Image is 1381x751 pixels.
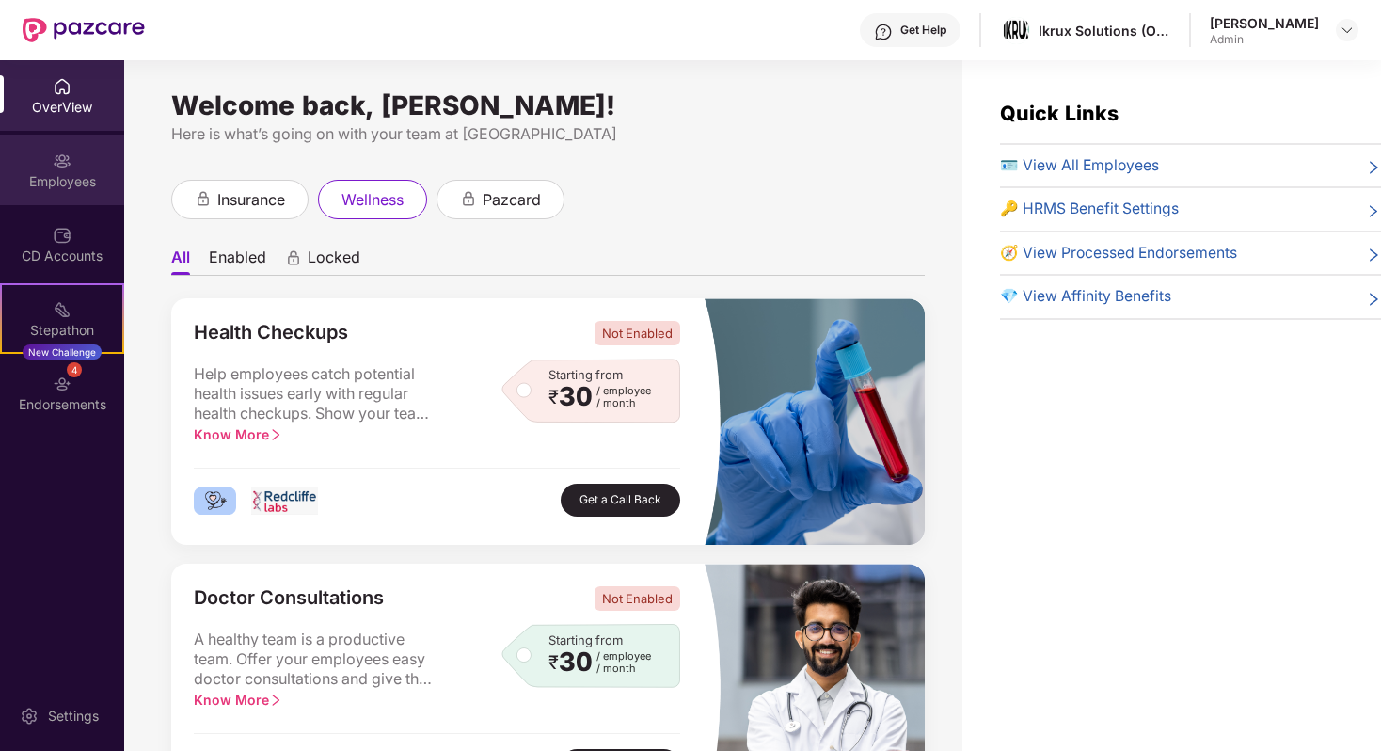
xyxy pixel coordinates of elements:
[171,98,925,113] div: Welcome back, [PERSON_NAME]!
[171,248,190,275] li: All
[195,190,212,207] div: animation
[53,300,71,319] img: svg+xml;base64,PHN2ZyB4bWxucz0iaHR0cDovL3d3dy53My5vcmcvMjAwMC9zdmciIHdpZHRoPSIyMSIgaGVpZ2h0PSIyMC...
[171,122,925,146] div: Here is what’s going on with your team at [GEOGRAPHIC_DATA]
[1000,154,1159,178] span: 🪪 View All Employees
[1366,201,1381,221] span: right
[1210,14,1319,32] div: [PERSON_NAME]
[874,23,893,41] img: svg+xml;base64,PHN2ZyBpZD0iSGVscC0zMngzMiIgeG1sbnM9Imh0dHA6Ly93d3cudzMub3JnLzIwMDAvc3ZnIiB3aWR0aD...
[1000,242,1237,265] span: 🧭 View Processed Endorsements
[53,226,71,245] img: svg+xml;base64,PHN2ZyBpZD0iQ0RfQWNjb3VudHMiIGRhdGEtbmFtZT0iQ0QgQWNjb3VudHMiIHhtbG5zPSJodHRwOi8vd3...
[269,428,282,441] span: right
[194,630,438,690] span: A healthy team is a productive team. Offer your employees easy doctor consultations and give the ...
[194,487,236,515] img: logo
[900,23,946,38] div: Get Help
[67,362,82,377] div: 4
[595,586,680,611] span: Not Enabled
[251,487,319,515] img: logo
[1210,32,1319,47] div: Admin
[561,484,680,517] button: Get a Call Back
[1000,285,1171,309] span: 💎 View Affinity Benefits
[559,650,593,675] span: 30
[596,385,651,397] span: / employee
[460,190,477,207] div: animation
[285,249,302,266] div: animation
[194,364,438,424] span: Help employees catch potential health issues early with regular health checkups. Show your team y...
[53,152,71,170] img: svg+xml;base64,PHN2ZyBpZD0iRW1wbG95ZWVzIiB4bWxucz0iaHR0cDovL3d3dy53My5vcmcvMjAwMC9zdmciIHdpZHRoPS...
[548,390,559,405] span: ₹
[217,188,285,212] span: insurance
[596,663,651,675] span: / month
[548,655,559,670] span: ₹
[42,707,104,726] div: Settings
[269,694,282,707] span: right
[53,77,71,96] img: svg+xml;base64,PHN2ZyBpZD0iSG9tZSIgeG1sbnM9Imh0dHA6Ly93d3cudzMub3JnLzIwMDAvc3ZnIiB3aWR0aD0iMjAiIG...
[1366,289,1381,309] span: right
[308,248,360,275] span: Locked
[194,692,282,708] span: Know More
[1340,23,1355,38] img: svg+xml;base64,PHN2ZyBpZD0iRHJvcGRvd24tMzJ4MzIiIHhtbG5zPSJodHRwOi8vd3d3LnczLm9yZy8yMDAwL3N2ZyIgd2...
[596,650,651,663] span: / employee
[1003,17,1030,44] img: images%20(3).jpg
[595,321,680,345] span: Not Enabled
[20,707,39,726] img: svg+xml;base64,PHN2ZyBpZD0iU2V0dGluZy0yMHgyMCIgeG1sbnM9Imh0dHA6Ly93d3cudzMub3JnLzIwMDAvc3ZnIiB3aW...
[194,586,384,611] span: Doctor Consultations
[194,321,348,345] span: Health Checkups
[1000,101,1119,125] span: Quick Links
[53,375,71,393] img: svg+xml;base64,PHN2ZyBpZD0iRW5kb3JzZW1lbnRzIiB4bWxucz0iaHR0cDovL3d3dy53My5vcmcvMjAwMC9zdmciIHdpZH...
[341,188,404,212] span: wellness
[596,397,651,409] span: / month
[703,298,924,545] img: masked_image
[1366,158,1381,178] span: right
[23,18,145,42] img: New Pazcare Logo
[1000,198,1179,221] span: 🔑 HRMS Benefit Settings
[1039,22,1170,40] div: Ikrux Solutions (Opc) Private Limited
[483,188,541,212] span: pazcard
[548,367,623,382] span: Starting from
[548,632,623,647] span: Starting from
[194,426,282,442] span: Know More
[2,321,122,340] div: Stepathon
[23,344,102,360] div: New Challenge
[209,248,266,275] li: Enabled
[1366,246,1381,265] span: right
[559,385,593,409] span: 30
